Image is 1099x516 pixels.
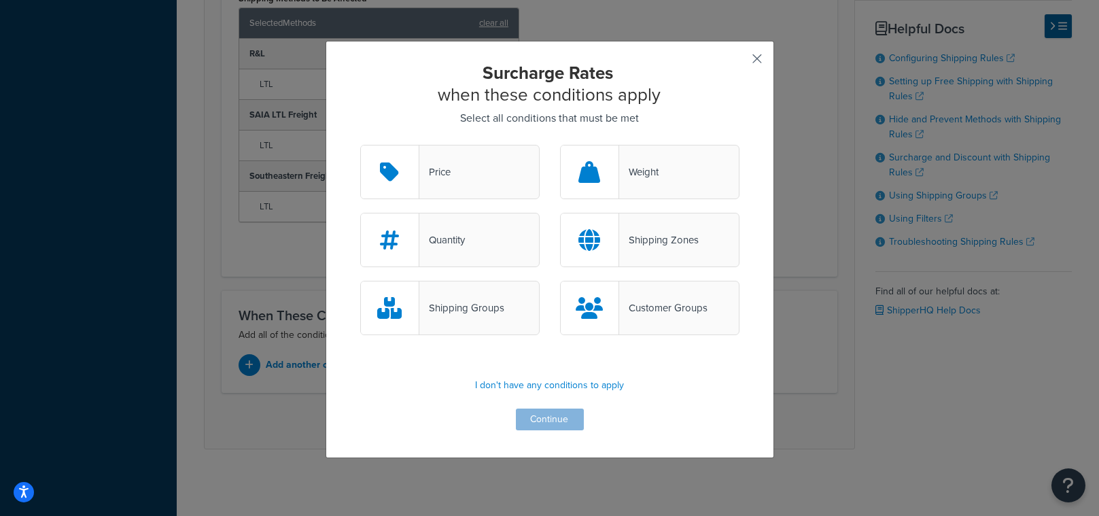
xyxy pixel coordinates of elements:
h2: when these conditions apply [360,62,739,105]
div: Customer Groups [619,298,708,317]
strong: Surcharge Rates [483,60,613,86]
p: Select all conditions that must be met [360,109,739,128]
p: I don't have any conditions to apply [360,376,739,395]
div: Shipping Groups [419,298,504,317]
div: Shipping Zones [619,230,699,250]
div: Quantity [419,230,465,250]
div: Price [419,162,451,182]
div: Weight [619,162,659,182]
